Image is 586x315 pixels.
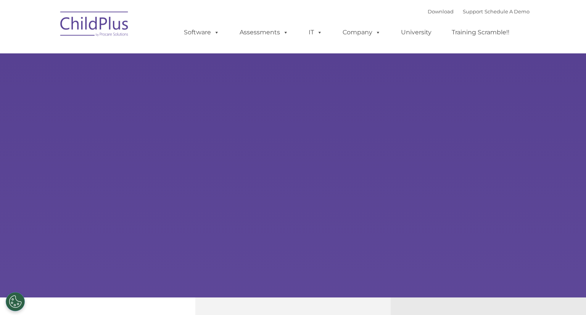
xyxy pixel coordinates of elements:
a: IT [301,25,330,40]
a: Assessments [232,25,296,40]
a: Company [335,25,388,40]
a: Training Scramble!! [444,25,517,40]
a: Software [176,25,227,40]
a: Schedule A Demo [485,8,530,14]
button: Cookies Settings [6,292,25,311]
a: Download [428,8,454,14]
img: ChildPlus by Procare Solutions [56,6,133,44]
font: | [428,8,530,14]
a: Support [463,8,483,14]
a: University [393,25,439,40]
